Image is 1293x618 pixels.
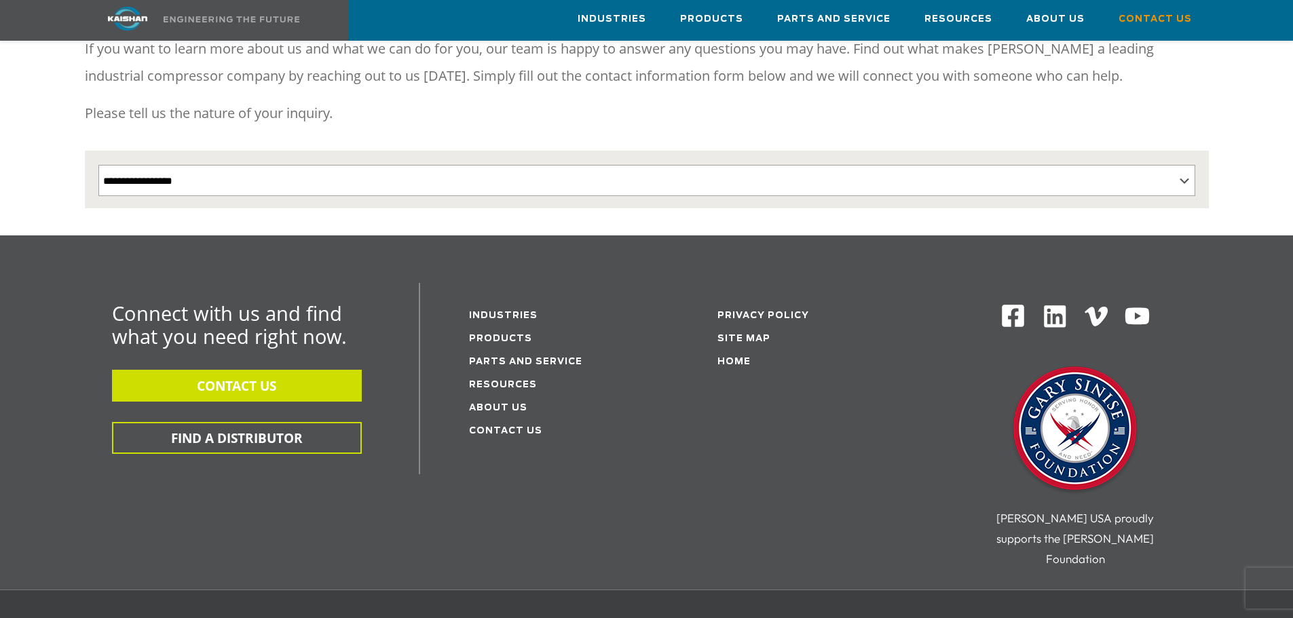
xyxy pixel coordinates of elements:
span: Connect with us and find what you need right now. [112,300,347,349]
span: Industries [578,12,646,27]
a: Resources [469,381,537,389]
span: [PERSON_NAME] USA proudly supports the [PERSON_NAME] Foundation [996,511,1154,566]
a: Industries [469,311,538,320]
a: Parts and Service [777,1,891,37]
a: Home [717,358,751,366]
img: Vimeo [1085,307,1108,326]
span: Resources [924,12,992,27]
a: Contact Us [469,427,542,436]
a: About Us [469,404,527,412]
a: Resources [924,1,992,37]
a: Privacy Policy [717,311,809,320]
img: Facebook [1000,303,1026,328]
span: Parts and Service [777,12,891,27]
a: Site Map [717,334,770,343]
button: FIND A DISTRIBUTOR [112,422,362,454]
img: Engineering the future [164,16,299,22]
span: Contact Us [1119,12,1192,27]
a: Industries [578,1,646,37]
a: Products [680,1,743,37]
span: Products [680,12,743,27]
span: About Us [1026,12,1085,27]
a: Products [469,334,532,343]
a: About Us [1026,1,1085,37]
img: kaishan logo [77,7,179,31]
a: Parts and service [469,358,582,366]
button: CONTACT US [112,370,362,402]
img: Youtube [1124,303,1150,330]
img: Gary Sinise Foundation [1007,362,1143,498]
p: If you want to learn more about us and what we can do for you, our team is happy to answer any qu... [85,35,1209,90]
img: Linkedin [1042,303,1068,330]
a: Contact Us [1119,1,1192,37]
p: Please tell us the nature of your inquiry. [85,100,1209,127]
